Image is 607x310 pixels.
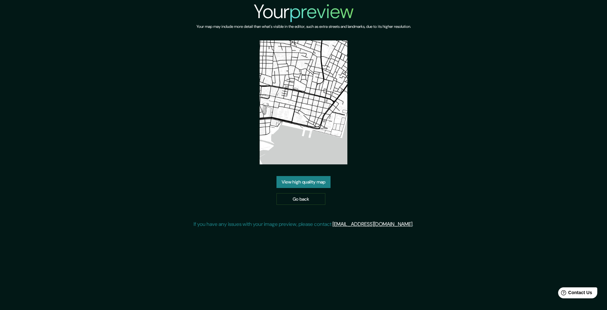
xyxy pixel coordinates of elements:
h6: Your map may include more detail than what's visible in the editor, such as extra streets and lan... [197,23,411,30]
p: If you have any issues with your image preview, please contact . [194,220,413,228]
a: Go back [276,193,325,205]
a: View high quality map [276,176,331,188]
iframe: Help widget launcher [549,285,600,303]
a: [EMAIL_ADDRESS][DOMAIN_NAME] [332,221,412,227]
img: created-map-preview [260,40,347,164]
